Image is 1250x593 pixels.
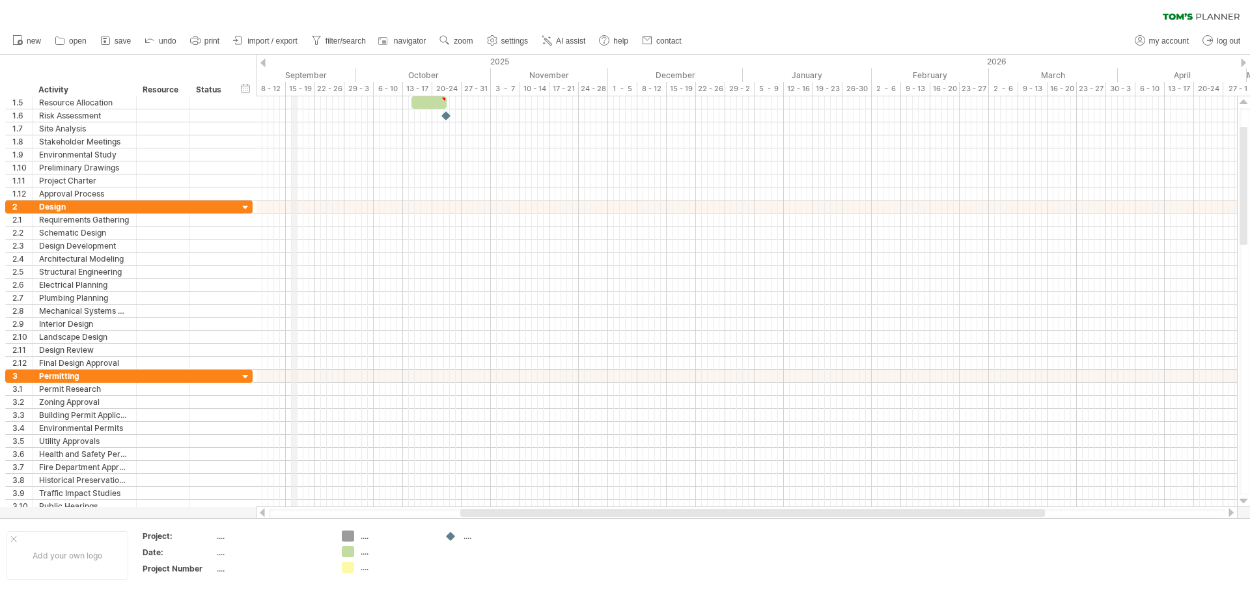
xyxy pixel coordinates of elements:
div: Status [196,83,225,96]
div: 2.3 [12,240,32,252]
div: Project: [143,531,214,542]
span: filter/search [326,36,366,46]
div: 2 - 6 [872,82,901,96]
a: print [187,33,223,49]
a: help [596,33,632,49]
span: undo [159,36,176,46]
span: zoom [454,36,473,46]
div: 2 - 6 [989,82,1018,96]
a: my account [1132,33,1193,49]
a: navigator [376,33,430,49]
div: 8 - 12 [257,82,286,96]
div: 1.5 [12,96,32,109]
div: 3.10 [12,500,32,512]
div: Traffic Impact Studies [39,487,130,499]
span: import / export [247,36,298,46]
a: import / export [230,33,301,49]
div: 1.10 [12,161,32,174]
div: March 2026 [989,68,1118,82]
div: 2.7 [12,292,32,304]
div: 3.4 [12,422,32,434]
div: Environmental Study [39,148,130,161]
div: 1.9 [12,148,32,161]
a: save [97,33,135,49]
div: 15 - 19 [667,82,696,96]
div: .... [464,531,535,542]
div: 9 - 13 [1018,82,1048,96]
div: 17 - 21 [549,82,579,96]
span: open [69,36,87,46]
div: 5 - 9 [755,82,784,96]
div: Project Charter [39,174,130,187]
span: navigator [394,36,426,46]
div: Architectural Modeling [39,253,130,265]
a: log out [1199,33,1244,49]
div: Approval Process [39,187,130,200]
div: Final Design Approval [39,357,130,369]
div: 1 - 5 [608,82,637,96]
div: 30 - 3 [1106,82,1135,96]
div: Activity [38,83,129,96]
div: Preliminary Drawings [39,161,130,174]
div: 2.5 [12,266,32,278]
div: 13 - 17 [403,82,432,96]
div: Historical Preservation Approval [39,474,130,486]
div: .... [217,531,326,542]
div: 1.7 [12,122,32,135]
div: Environmental Permits [39,422,130,434]
div: 22 - 26 [696,82,725,96]
div: 2 [12,200,32,213]
div: February 2026 [872,68,989,82]
div: 3.5 [12,435,32,447]
div: Landscape Design [39,331,130,343]
span: help [613,36,628,46]
div: .... [361,546,432,557]
a: zoom [436,33,477,49]
div: 1.8 [12,135,32,148]
div: 3.2 [12,396,32,408]
div: 29 - 3 [344,82,374,96]
div: 29 - 2 [725,82,755,96]
div: Fire Department Approval [39,461,130,473]
span: log out [1217,36,1240,46]
div: 2.8 [12,305,32,317]
div: 19 - 23 [813,82,842,96]
a: new [9,33,45,49]
a: filter/search [308,33,370,49]
div: 6 - 10 [1135,82,1165,96]
div: Zoning Approval [39,396,130,408]
div: 3.7 [12,461,32,473]
div: 16 - 20 [1048,82,1077,96]
div: November 2025 [491,68,608,82]
div: Public Hearings [39,500,130,512]
a: settings [484,33,532,49]
span: contact [656,36,682,46]
div: Structural Engineering [39,266,130,278]
div: 2.2 [12,227,32,239]
div: 20-24 [432,82,462,96]
div: April 2026 [1118,68,1247,82]
div: 2.9 [12,318,32,330]
div: October 2025 [356,68,491,82]
span: print [204,36,219,46]
div: .... [217,547,326,558]
div: 2.6 [12,279,32,291]
div: Interior Design [39,318,130,330]
div: 3 - 7 [491,82,520,96]
div: 15 - 19 [286,82,315,96]
div: 24 - 28 [579,82,608,96]
div: Project Number [143,563,214,574]
div: 26-30 [842,82,872,96]
div: 3 [12,370,32,382]
div: Design [39,200,130,213]
div: 1.6 [12,109,32,122]
span: settings [501,36,528,46]
div: 13 - 17 [1165,82,1194,96]
div: Utility Approvals [39,435,130,447]
div: 22 - 26 [315,82,344,96]
div: 3.1 [12,383,32,395]
div: Add your own logo [7,531,128,580]
div: 2.1 [12,214,32,226]
div: Permitting [39,370,130,382]
div: Design Review [39,344,130,356]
